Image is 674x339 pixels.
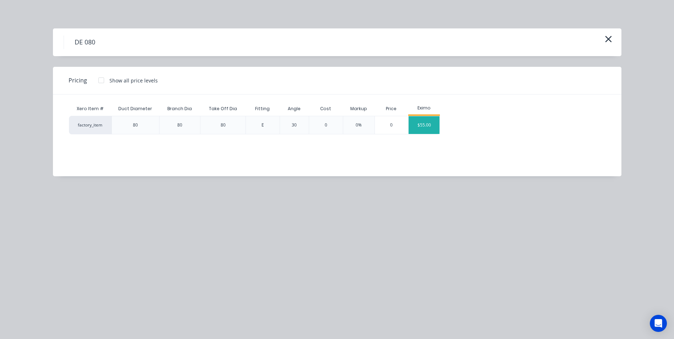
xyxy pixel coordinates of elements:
[261,122,264,128] div: E
[203,100,243,118] div: Take Off Dia
[69,102,112,116] div: Xero Item #
[133,122,138,128] div: 80
[374,102,409,116] div: Price
[69,116,112,134] div: factory_item
[408,105,440,111] div: Eximo
[309,102,343,116] div: Cost
[650,315,667,332] div: Open Intercom Messenger
[356,122,362,128] div: 0%
[162,100,198,118] div: Branch Dia
[64,36,106,49] h4: DE 080
[282,100,306,118] div: Angle
[177,122,182,128] div: 80
[249,100,275,118] div: Fitting
[375,116,409,134] div: 0
[409,116,440,134] div: $55.00
[343,102,374,116] div: Markup
[113,100,158,118] div: Duct Diameter
[221,122,226,128] div: 80
[109,77,158,84] div: Show all price levels
[325,122,327,128] div: 0
[292,122,297,128] div: 30
[69,76,87,85] span: Pricing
